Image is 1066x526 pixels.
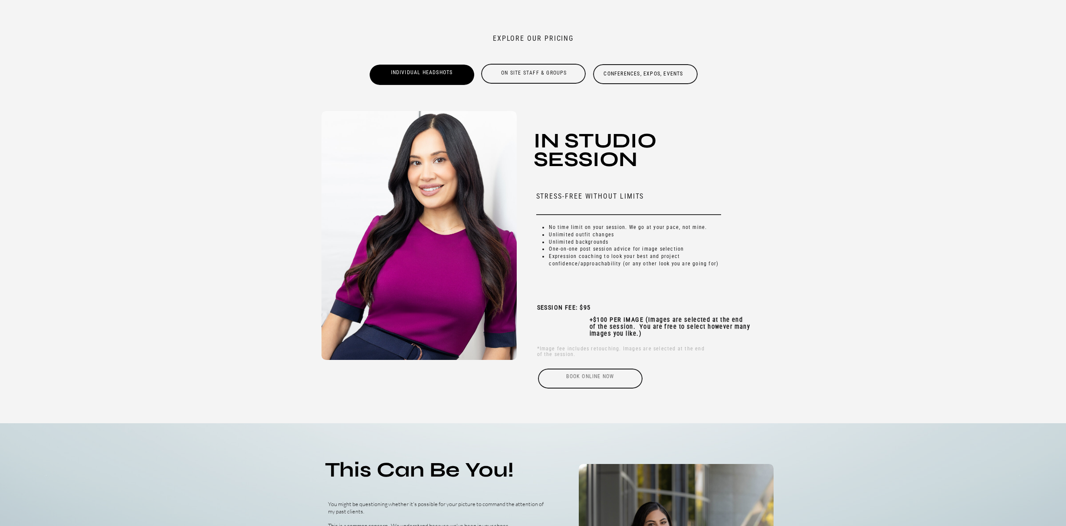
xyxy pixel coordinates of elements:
a: Studio Portraits (i.e. Fashion, Branding) [669,30,728,45]
li: No time limit on your session. We go at your pace, not mine. [548,224,721,231]
li: One-on-one post session advice for image selection [548,245,721,253]
h2: Explore our Pricing [429,34,638,51]
a: Headshots & Business Portraits [490,30,539,45]
li: Unlimited outfit changes [548,231,721,238]
li: Expression coaching to look your best and project confidence/approachability (or any other look y... [548,253,721,268]
li: Unlimited backgrounds [548,238,721,246]
a: CONTACT [722,12,758,20]
a: HOME [548,12,584,20]
h1: Stress-Free without Limits [536,192,716,206]
a: ABOUT US [676,12,713,20]
a: Book online Now [537,369,643,389]
a: Corporate Brand Photo + Video [548,30,597,45]
a: Outdoor Portrait (i.e. Senior, Family) [737,30,786,45]
a: PORTFOLIO & PRICING [590,12,666,20]
b: +$100 PER IMAGE (Images are selected at the end of the session. You are free to select however ma... [590,316,751,337]
a: Conference & Events Photo + Video [602,30,659,45]
a: On site Staff & Groups [481,65,587,82]
a: BLOG [761,12,783,20]
div: Individual Headshots [369,65,475,85]
a: Conferences, Expos, Events [595,65,692,85]
h3: In Studio SEssion [534,131,742,181]
a: Weddings [442,33,472,42]
b: SESSION FEE: $95 [537,304,591,311]
h3: *Image fee includes retouching. Images are selected at the end of the session. [537,346,707,362]
h2: This Can Be You! [325,460,608,494]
